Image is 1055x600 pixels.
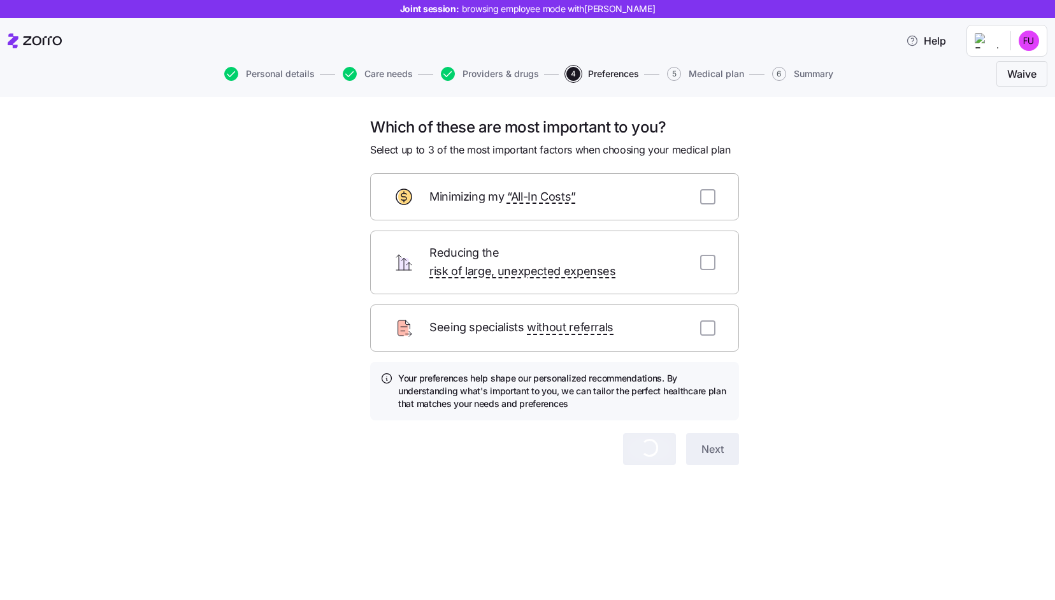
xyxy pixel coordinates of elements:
span: Seeing specialists [429,318,614,337]
span: Help [906,33,946,48]
span: Minimizing my [429,188,576,206]
span: Providers & drugs [463,69,539,78]
a: Care needs [340,67,413,81]
button: 5Medical plan [667,67,744,81]
span: “All-In Costs” [507,188,576,206]
span: Personal details [246,69,315,78]
button: Care needs [343,67,413,81]
a: Personal details [222,67,315,81]
a: Providers & drugs [438,67,539,81]
span: browsing employee mode with [PERSON_NAME] [462,3,656,15]
button: Providers & drugs [441,67,539,81]
span: Joint session: [400,3,656,15]
img: ea768fbe8fdca69f6c3df74946d49f9c [1019,31,1039,51]
a: 4Preferences [564,67,639,81]
span: 4 [566,67,580,81]
span: Waive [1007,66,1037,82]
span: Medical plan [689,69,744,78]
button: Help [896,28,956,54]
span: Summary [794,69,833,78]
span: 6 [772,67,786,81]
span: Care needs [364,69,413,78]
span: Preferences [588,69,639,78]
span: Reducing the [429,244,685,281]
button: Personal details [224,67,315,81]
span: 5 [667,67,681,81]
span: risk of large, unexpected expenses [429,262,616,281]
img: Employer logo [975,33,1000,48]
button: 6Summary [772,67,833,81]
button: Waive [996,61,1047,87]
button: 4Preferences [566,67,639,81]
h4: Your preferences help shape our personalized recommendations. By understanding what's important t... [398,372,729,411]
span: Select up to 3 of the most important factors when choosing your medical plan [370,142,731,158]
span: without referrals [527,318,614,337]
h1: Which of these are most important to you? [370,117,739,137]
button: Next [686,433,739,465]
span: Next [701,441,724,457]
